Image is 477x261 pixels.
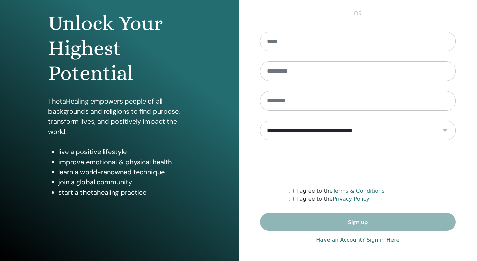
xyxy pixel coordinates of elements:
[58,167,190,177] li: learn a world-renowned technique
[316,236,399,244] a: Have an Account? Sign in Here
[296,195,369,203] label: I agree to the
[296,187,385,195] label: I agree to the
[58,157,190,167] li: improve emotional & physical health
[58,177,190,187] li: join a global community
[333,187,384,194] a: Terms & Conditions
[48,96,190,137] p: ThetaHealing empowers people of all backgrounds and religions to find purpose, transform lives, a...
[48,11,190,86] h1: Unlock Your Highest Potential
[307,150,409,177] iframe: reCAPTCHA
[58,187,190,197] li: start a thetahealing practice
[58,147,190,157] li: live a positive lifestyle
[351,9,365,18] span: or
[333,196,369,202] a: Privacy Policy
